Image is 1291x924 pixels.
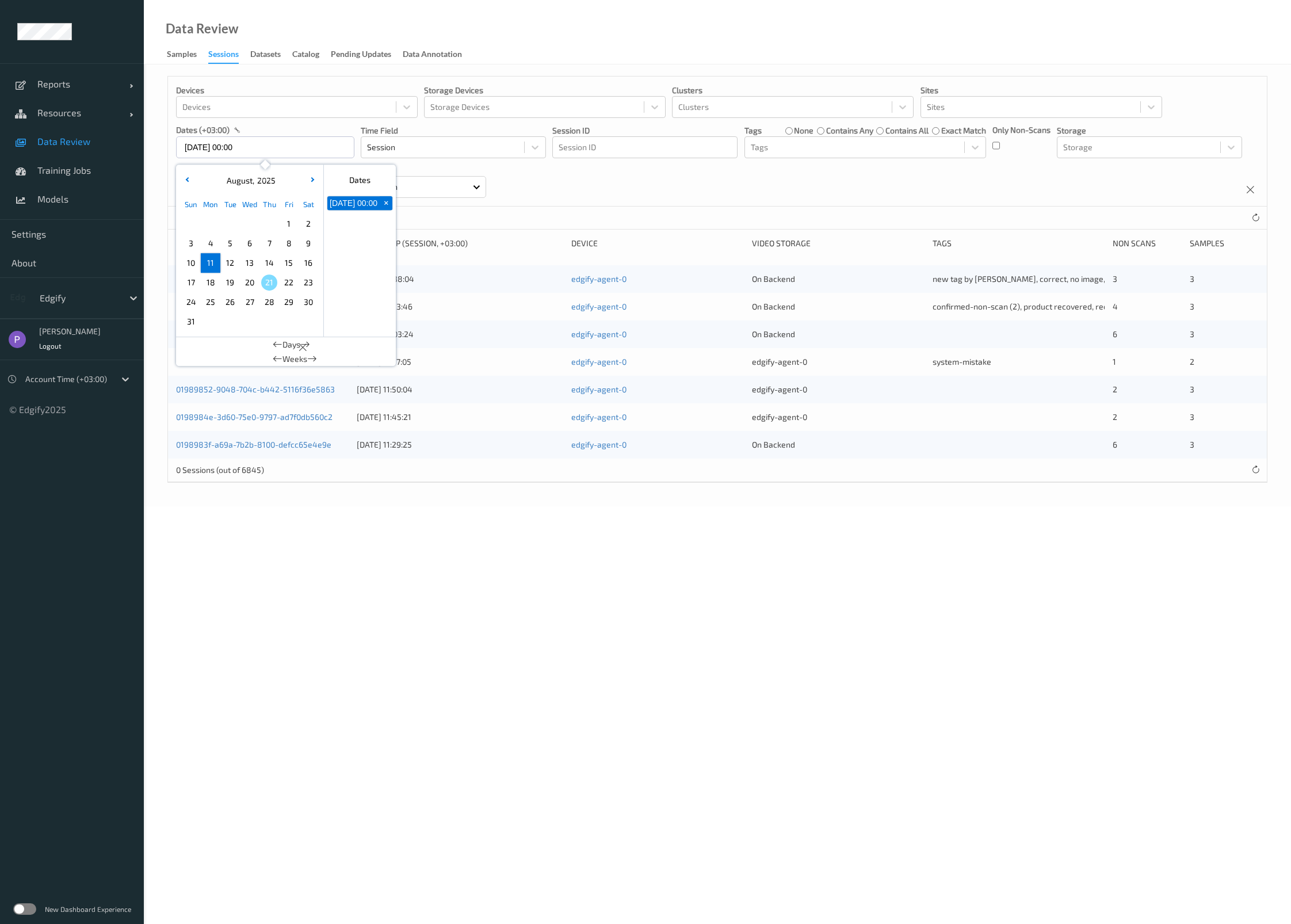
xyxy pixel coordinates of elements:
[752,238,925,249] div: Video Storage
[1190,384,1194,394] span: 3
[357,165,486,176] p: Order By
[281,216,297,232] span: 1
[1190,301,1194,311] span: 3
[201,273,220,292] div: Choose Monday August 18 of 2025
[220,253,240,273] div: Choose Tuesday August 12 of 2025
[203,274,219,291] span: 18
[1190,440,1194,449] span: 3
[282,339,300,350] span: Days
[242,274,258,291] span: 20
[242,235,258,251] span: 6
[571,357,627,366] a: edgify-agent-0
[183,294,199,310] span: 24
[752,273,925,285] div: On Backend
[1113,357,1116,366] span: 1
[571,384,627,394] a: edgify-agent-0
[299,312,318,331] div: Choose Saturday September 06 of 2025
[933,301,1228,311] span: confirmed-non-scan (2), product recovered, recovered product, failed to recover
[222,294,238,310] span: 26
[357,301,564,312] div: [DATE] 12:13:46
[357,273,564,285] div: [DATE] 12:38:04
[299,273,318,292] div: Choose Saturday August 23 of 2025
[571,440,627,449] a: edgify-agent-0
[744,125,762,136] p: Tags
[176,440,331,449] a: 0198983f-a69a-7b2b-8100-defcc65e4e9e
[571,412,627,422] a: edgify-agent-0
[208,47,250,64] a: Sessions
[181,234,201,253] div: Choose Sunday August 03 of 2025
[281,274,297,291] span: 22
[357,411,564,423] div: [DATE] 11:45:21
[1190,412,1194,422] span: 3
[1113,238,1182,249] div: Non Scans
[327,196,380,210] button: [DATE] 00:00
[279,234,299,253] div: Choose Friday August 08 of 2025
[208,48,239,64] div: Sessions
[201,312,220,331] div: Choose Monday September 01 of 2025
[220,273,240,292] div: Choose Tuesday August 19 of 2025
[201,214,220,234] div: Choose Monday July 28 of 2025
[201,292,220,312] div: Choose Monday August 25 of 2025
[167,47,208,63] a: Samples
[299,292,318,312] div: Choose Saturday August 30 of 2025
[292,48,319,63] div: Catalog
[259,253,279,273] div: Choose Thursday August 14 of 2025
[224,175,276,186] div: ,
[403,47,473,63] a: Data Annotation
[282,353,307,365] span: Weeks
[279,292,299,312] div: Choose Friday August 29 of 2025
[250,47,292,63] a: Datasets
[220,234,240,253] div: Choose Tuesday August 05 of 2025
[222,235,238,251] span: 5
[176,85,418,96] p: Devices
[357,439,564,450] div: [DATE] 11:29:25
[552,125,738,136] p: Session ID
[281,255,297,271] span: 15
[181,194,201,214] div: Sun
[300,274,316,291] span: 23
[176,412,333,422] a: 0198984e-3d60-75e0-9797-ad7f0db560c2
[240,292,259,312] div: Choose Wednesday August 27 of 2025
[181,273,201,292] div: Choose Sunday August 17 of 2025
[1113,274,1117,284] span: 3
[300,255,316,271] span: 16
[331,48,391,63] div: Pending Updates
[292,47,331,63] a: Catalog
[183,255,199,271] span: 10
[203,255,219,271] span: 11
[672,85,914,96] p: Clusters
[242,255,258,271] span: 13
[259,234,279,253] div: Choose Thursday August 07 of 2025
[181,292,201,312] div: Choose Sunday August 24 of 2025
[357,329,564,340] div: [DATE] 12:03:24
[181,312,201,331] div: Choose Sunday August 31 of 2025
[181,214,201,234] div: Choose Sunday July 27 of 2025
[279,273,299,292] div: Choose Friday August 22 of 2025
[220,214,240,234] div: Choose Tuesday July 29 of 2025
[300,235,316,251] span: 9
[176,464,264,476] p: 0 Sessions (out of 6845)
[203,294,219,310] span: 25
[300,294,316,310] span: 30
[920,85,1162,96] p: Sites
[752,384,925,395] div: edgify-agent-0
[357,356,564,368] div: [DATE] 11:57:05
[571,238,744,249] div: Device
[299,253,318,273] div: Choose Saturday August 16 of 2025
[240,312,259,331] div: Choose Wednesday September 03 of 2025
[885,125,929,136] label: contains all
[240,194,259,214] div: Wed
[794,125,813,136] label: none
[300,216,316,232] span: 2
[299,234,318,253] div: Choose Saturday August 09 of 2025
[242,294,258,310] span: 27
[240,214,259,234] div: Choose Wednesday July 30 of 2025
[361,125,546,136] p: Time Field
[261,294,277,310] span: 28
[1113,384,1117,394] span: 2
[571,301,627,311] a: edgify-agent-0
[1190,274,1194,284] span: 3
[279,214,299,234] div: Choose Friday August 01 of 2025
[1113,329,1117,339] span: 6
[167,48,197,63] div: Samples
